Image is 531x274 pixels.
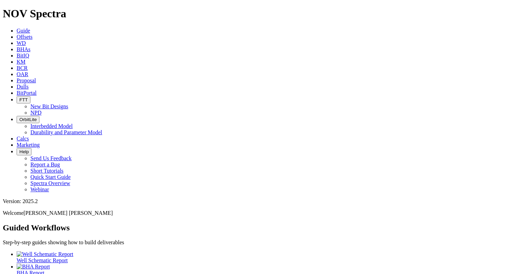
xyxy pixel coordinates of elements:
[17,59,26,65] a: KM
[17,65,28,71] a: BCR
[17,96,30,103] button: FTT
[17,34,32,40] a: Offsets
[30,110,41,116] a: NPD
[30,155,72,161] a: Send Us Feedback
[17,71,28,77] a: OAR
[24,210,113,216] span: [PERSON_NAME] [PERSON_NAME]
[3,198,528,204] div: Version: 2025.2
[30,180,70,186] a: Spectra Overview
[17,53,29,58] a: BitIQ
[17,142,40,148] a: Marketing
[17,40,26,46] a: WD
[30,168,64,174] a: Short Tutorials
[3,239,528,246] p: Step-by-step guides showing how to build deliverables
[17,148,31,155] button: Help
[19,97,28,102] span: FTT
[17,257,68,263] span: Well Schematic Report
[30,186,49,192] a: Webinar
[17,28,30,34] a: Guide
[30,129,102,135] a: Durability and Parameter Model
[17,251,528,263] a: Well Schematic Report Well Schematic Report
[30,162,60,167] a: Report a Bug
[30,174,71,180] a: Quick Start Guide
[19,149,29,154] span: Help
[17,46,30,52] a: BHAs
[19,117,37,122] span: OrbitLite
[17,90,37,96] a: BitPortal
[3,223,528,232] h2: Guided Workflows
[3,7,528,20] h1: NOV Spectra
[17,264,50,270] img: BHA Report
[17,116,39,123] button: OrbitLite
[17,77,36,83] a: Proposal
[17,84,29,90] a: Dulls
[30,103,68,109] a: New Bit Designs
[17,136,29,141] a: Calcs
[30,123,73,129] a: Interbedded Model
[17,251,73,257] img: Well Schematic Report
[3,210,528,216] p: Welcome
